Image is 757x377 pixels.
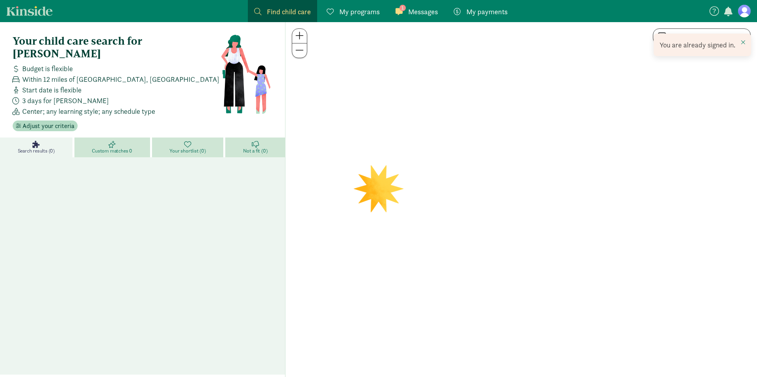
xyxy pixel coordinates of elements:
span: Center; any learning style; any schedule type [22,106,155,117]
span: Messages [408,6,438,17]
span: Start date is flexible [22,85,82,95]
span: Adjust your criteria [23,121,74,131]
span: Search results (0) [18,148,55,154]
span: Custom matches 0 [92,148,132,154]
span: My programs [339,6,380,17]
label: Search as I move the map [666,32,746,41]
span: Your shortlist (0) [169,148,205,154]
a: Not a fit (0) [225,138,285,157]
span: 3 days for [PERSON_NAME] [22,95,109,106]
span: Budget is flexible [22,63,73,74]
span: Within 12 miles of [GEOGRAPHIC_DATA], [GEOGRAPHIC_DATA] [22,74,219,85]
div: You are already signed in. [660,40,745,50]
span: My payments [466,6,508,17]
a: Custom matches 0 [74,138,152,157]
button: Adjust your criteria [13,121,78,132]
h4: Your child care search for [PERSON_NAME] [13,35,221,60]
span: 1 [399,5,406,11]
span: Not a fit (0) [243,148,267,154]
span: Find child care [267,6,311,17]
a: Kinside [6,6,53,16]
a: Your shortlist (0) [152,138,226,157]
